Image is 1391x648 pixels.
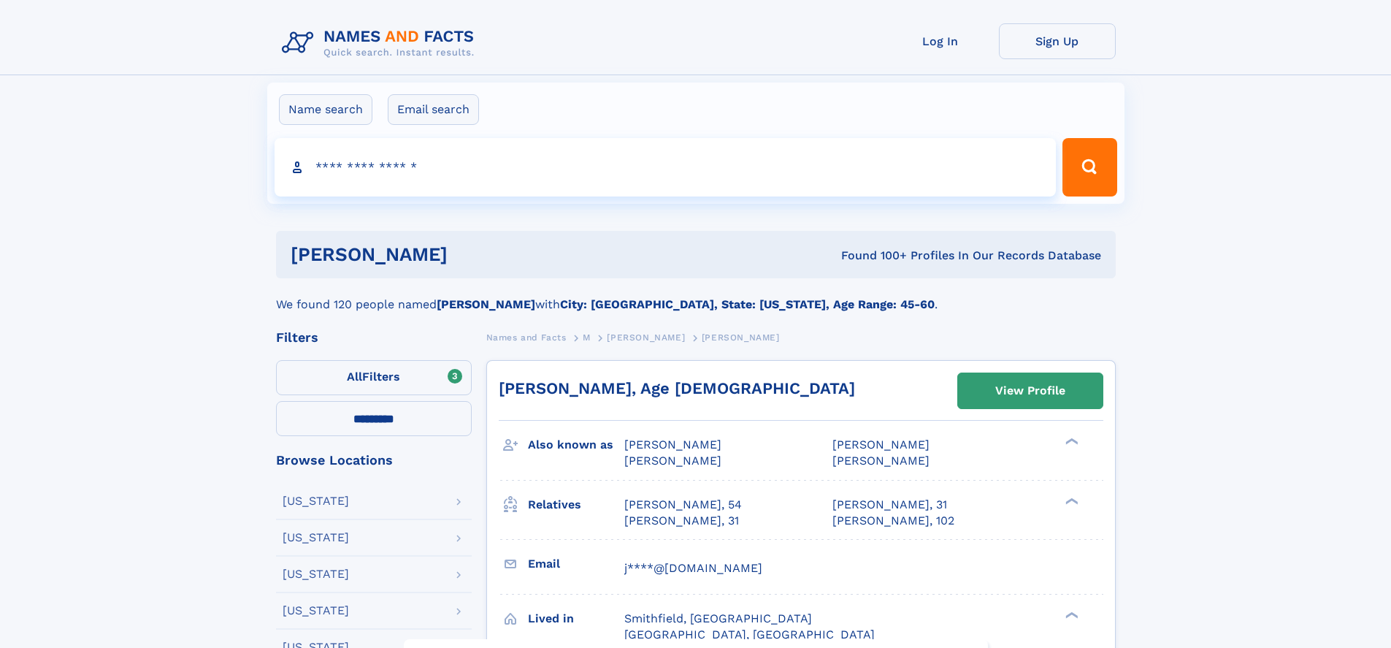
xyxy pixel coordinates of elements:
[528,432,624,457] h3: Also known as
[283,568,349,580] div: [US_STATE]
[624,454,721,468] span: [PERSON_NAME]
[291,245,645,264] h1: [PERSON_NAME]
[644,248,1101,264] div: Found 100+ Profiles In Our Records Database
[388,94,479,125] label: Email search
[276,331,472,344] div: Filters
[1062,437,1079,446] div: ❯
[583,328,591,346] a: M
[283,605,349,617] div: [US_STATE]
[276,278,1116,313] div: We found 120 people named with .
[624,611,812,625] span: Smithfield, [GEOGRAPHIC_DATA]
[607,332,685,343] span: [PERSON_NAME]
[1062,138,1116,197] button: Search Button
[560,297,935,311] b: City: [GEOGRAPHIC_DATA], State: [US_STATE], Age Range: 45-60
[1062,496,1079,506] div: ❯
[995,374,1065,408] div: View Profile
[832,454,930,468] span: [PERSON_NAME]
[528,606,624,631] h3: Lived in
[624,513,739,529] a: [PERSON_NAME], 31
[958,373,1103,408] a: View Profile
[283,532,349,544] div: [US_STATE]
[528,492,624,517] h3: Relatives
[583,332,591,343] span: M
[624,438,721,451] span: [PERSON_NAME]
[283,495,349,507] div: [US_STATE]
[276,360,472,395] label: Filters
[832,438,930,451] span: [PERSON_NAME]
[347,370,362,384] span: All
[275,138,1057,197] input: search input
[624,497,742,513] a: [PERSON_NAME], 54
[607,328,685,346] a: [PERSON_NAME]
[279,94,372,125] label: Name search
[832,513,954,529] a: [PERSON_NAME], 102
[702,332,780,343] span: [PERSON_NAME]
[486,328,567,346] a: Names and Facts
[276,454,472,467] div: Browse Locations
[276,23,486,63] img: Logo Names and Facts
[1062,610,1079,620] div: ❯
[499,379,855,397] a: [PERSON_NAME], Age [DEMOGRAPHIC_DATA]
[832,497,947,513] a: [PERSON_NAME], 31
[882,23,999,59] a: Log In
[437,297,535,311] b: [PERSON_NAME]
[624,628,875,641] span: [GEOGRAPHIC_DATA], [GEOGRAPHIC_DATA]
[999,23,1116,59] a: Sign Up
[528,552,624,576] h3: Email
